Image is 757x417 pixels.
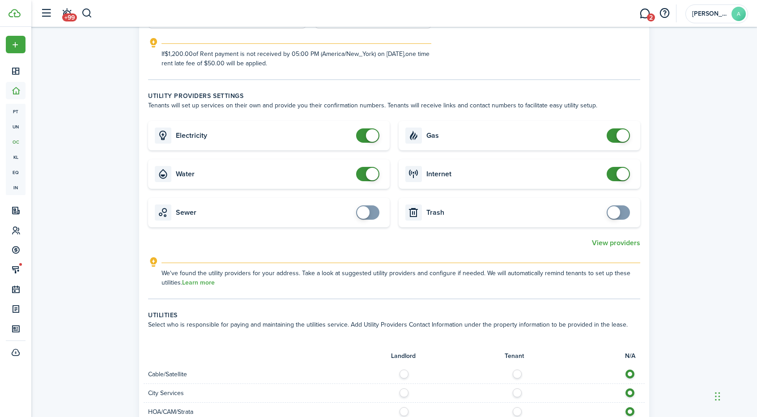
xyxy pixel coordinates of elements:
[625,351,635,361] span: N/A
[176,208,352,217] card-title: Sewer
[6,180,26,195] a: in
[6,104,26,119] a: pt
[505,351,524,361] span: Tenant
[647,13,655,21] span: 2
[657,6,672,21] button: Open resource center
[715,383,720,410] div: Drag
[148,311,640,320] wizard-step-header-title: Utilities
[144,370,394,379] div: Cable/Satellite
[176,170,352,178] card-title: Water
[182,279,215,286] a: Learn more
[731,7,746,21] avatar-text: A
[9,9,21,17] img: TenantCloud
[148,320,640,329] wizard-step-header-description: Select who is responsible for paying and maintaining the utilities service. Add Utility Providers...
[391,351,416,361] span: Landlord
[6,36,26,53] button: Open menu
[692,11,728,17] span: Anthony
[162,268,640,287] explanation-description: We've found the utility providers for your address. Take a look at suggested utility providers an...
[144,407,394,417] div: HOA/CAM/Strata
[6,165,26,180] a: eq
[81,6,93,21] button: Search
[162,49,431,68] explanation-description: If $1,200.00 of Rent payment is not received by 05:00 PM (America/New_York) on [DATE], one time r...
[148,101,640,110] wizard-step-header-description: Tenants will set up services on their own and provide you their confirmation numbers. Tenants wil...
[6,119,26,134] a: un
[6,149,26,165] a: kl
[636,2,653,25] a: Messaging
[62,13,77,21] span: +99
[176,132,352,140] card-title: Electricity
[592,239,640,247] button: View providers
[144,388,394,398] div: City Services
[426,132,602,140] card-title: Gas
[148,91,640,101] wizard-step-header-title: Utility providers settings
[38,5,55,22] button: Open sidebar
[6,134,26,149] a: oc
[148,257,159,268] i: outline
[148,38,159,48] i: outline
[426,208,602,217] card-title: Trash
[426,170,602,178] card-title: Internet
[58,2,75,25] a: Notifications
[712,374,757,417] iframe: Chat Widget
